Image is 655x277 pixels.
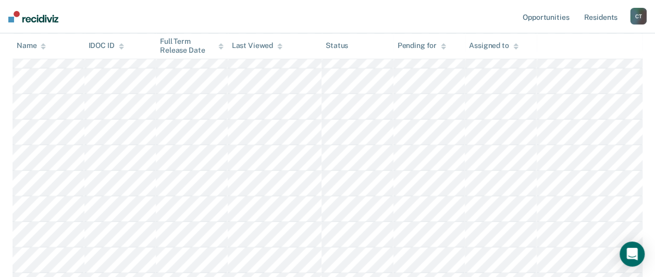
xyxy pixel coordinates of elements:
div: Full Term Release Date [160,37,224,55]
div: Assigned to [469,42,518,51]
img: Recidiviz [8,11,58,22]
button: CT [630,8,647,25]
div: Pending for [398,42,446,51]
div: Status [326,42,348,51]
div: Name [17,42,46,51]
div: Last Viewed [232,42,282,51]
div: Open Intercom Messenger [620,242,645,267]
div: C T [630,8,647,25]
div: IDOC ID [89,42,124,51]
